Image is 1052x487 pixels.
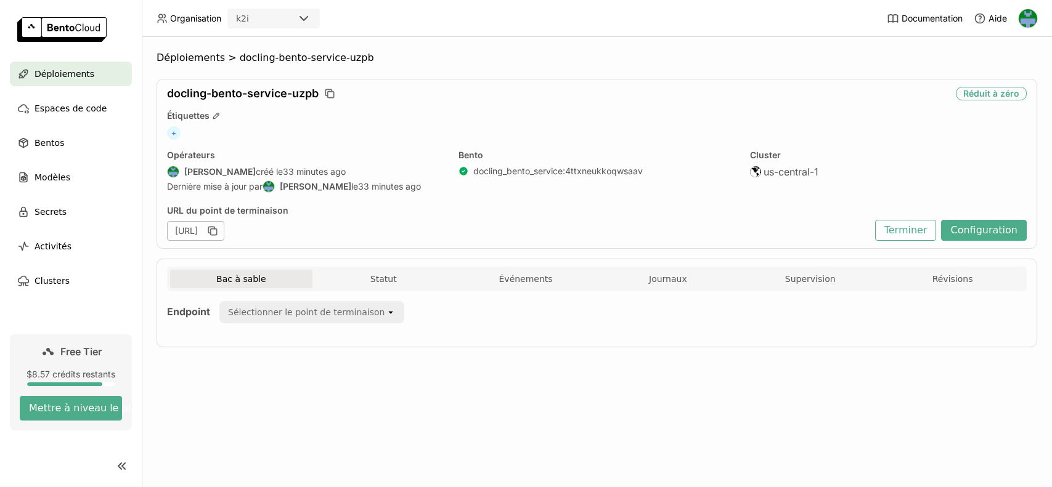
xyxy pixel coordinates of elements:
[157,52,225,64] span: Déploiements
[35,66,94,81] span: Déploiements
[236,12,249,25] div: k2i
[167,126,181,140] span: +
[167,205,869,216] div: URL du point de terminaison
[167,166,444,178] div: créé le
[881,270,1024,288] button: Révisions
[35,204,67,219] span: Secrets
[10,165,132,190] a: Modèles
[167,180,444,193] div: Dernière mise à jour par le
[941,220,1027,241] button: Configuration
[10,334,132,430] a: Free Tier$8.57 crédits restantsMettre à niveau le plan
[170,270,312,288] button: Bac à sable
[35,101,107,116] span: Espaces de code
[887,12,963,25] a: Documentation
[649,273,687,284] span: Journaux
[35,239,71,254] span: Activités
[10,131,132,155] a: Bentos
[10,96,132,121] a: Espaces de code
[167,110,1027,121] div: Étiquettes
[764,166,818,178] span: us-central-1
[10,62,132,86] a: Déploiements
[170,13,221,24] span: Organisation
[283,166,346,177] span: 33 minutes ago
[312,270,455,288] button: Statut
[20,369,122,380] div: $8.57 crédits restants
[35,273,70,288] span: Clusters
[184,166,256,177] strong: [PERSON_NAME]
[739,270,881,288] button: Supervision
[10,268,132,293] a: Clusters
[157,52,1037,64] nav: Breadcrumbs navigation
[167,87,319,100] span: docling-bento-service-uzpb
[455,270,597,288] button: Événements
[750,150,1027,161] div: Cluster
[358,181,421,192] span: 33 minutes ago
[225,52,240,64] span: >
[228,306,385,318] div: Sélectionner le point de terminaison
[459,150,735,161] div: Bento
[10,234,132,259] a: Activités
[1019,9,1037,28] img: Gaethan Legrand
[974,12,1007,25] div: Aide
[167,305,210,318] strong: Endpoint
[17,17,107,42] img: logo
[473,166,643,177] a: docling_bento_service:4ttxneukkoqwsaav
[240,52,374,64] span: docling-bento-service-uzpb
[167,150,444,161] div: Opérateurs
[250,13,251,25] input: Selected k2i.
[10,199,132,224] a: Secrets
[168,166,179,177] img: Gaethan Legrand
[35,170,70,185] span: Modèles
[386,307,396,317] svg: open
[989,13,1007,24] span: Aide
[20,396,122,421] button: Mettre à niveau le plan
[263,181,274,192] img: Gaethan Legrand
[35,135,64,150] span: Bentos
[167,221,224,241] div: [URL]
[280,181,351,192] strong: [PERSON_NAME]
[956,87,1027,100] div: Réduit à zéro
[875,220,937,241] button: Terminer
[902,13,963,24] span: Documentation
[60,345,102,358] span: Free Tier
